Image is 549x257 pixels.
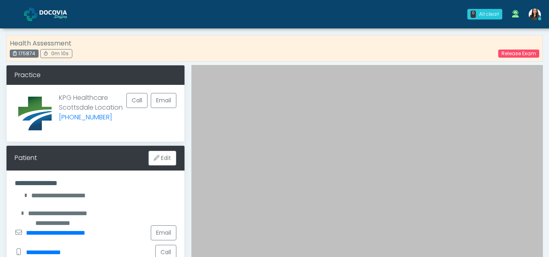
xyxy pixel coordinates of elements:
[51,50,69,57] span: 0m 10s
[126,93,148,108] button: Call
[148,151,176,166] button: Edit
[15,153,37,163] div: Patient
[24,1,80,27] a: Docovia
[39,10,80,18] img: Docovia
[10,50,39,58] div: 175874
[15,93,55,134] img: Provider image
[462,6,507,23] a: 0 All clear!
[10,39,72,48] strong: Health Assessment
[59,112,112,122] a: [PHONE_NUMBER]
[151,225,176,240] a: Email
[59,93,123,127] p: KPG Healthcare Scottsdale Location
[471,11,476,18] div: 0
[498,50,539,58] a: Release Exam
[7,65,184,85] div: Practice
[24,8,37,21] img: Docovia
[151,93,176,108] a: Email
[529,9,541,21] img: Viral Patel
[479,11,499,18] div: All clear!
